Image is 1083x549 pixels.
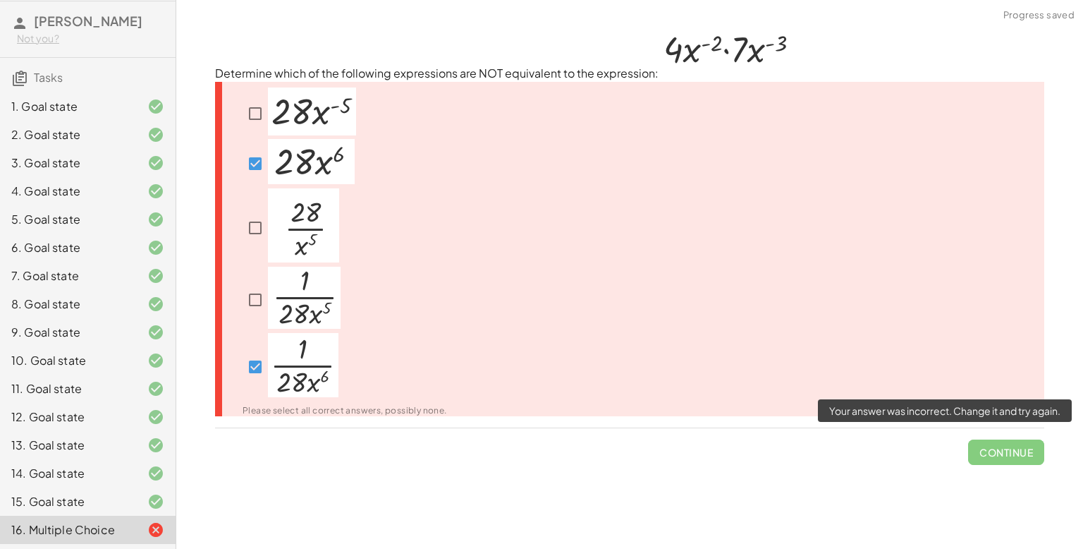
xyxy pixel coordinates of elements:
div: 16. Multiple Choice [11,521,125,538]
div: Please select all correct answers, possibly none. [243,406,447,415]
i: Task finished and correct. [147,324,164,341]
i: Task finished and correct. [147,267,164,284]
i: Task finished and correct. [147,155,164,171]
img: 0628d6d7fc34068a8d00410d467269cad83ddc2565c081ede528c1118266ee0b.png [268,188,339,263]
span: [PERSON_NAME] [34,13,142,29]
div: 13. Goal state [11,437,125,454]
img: 3a5adb98e5f0078263b9715c8c11b96be315a07cec8861cb16ef1fdb8588078c.png [268,88,356,135]
div: 5. Goal state [11,211,125,228]
img: 4229b24f4f3e89f7684edc0d5cea8ab271348e3dc095ec29b0c4fa1de2a59f42.png [659,26,793,78]
i: Task finished and correct. [147,352,164,369]
div: 7. Goal state [11,267,125,284]
i: Task finished and correct. [147,465,164,482]
i: Task finished and correct. [147,296,164,313]
i: Task finished and correct. [147,239,164,256]
i: Task finished and correct. [147,437,164,454]
div: 12. Goal state [11,409,125,426]
div: 6. Goal state [11,239,125,256]
div: 10. Goal state [11,352,125,369]
i: Task finished and correct. [147,493,164,510]
i: Task finished and correct. [147,211,164,228]
i: Task finished and incorrect. [147,521,164,538]
div: 2. Goal state [11,126,125,143]
div: 1. Goal state [11,98,125,115]
div: Not you? [17,32,164,46]
img: 460be52b46e156245376ea7e5bc718923de870416ad8b2a76f0b77daf214227d.png [268,333,338,397]
i: Task finished and correct. [147,98,164,115]
span: Progress saved [1003,8,1075,23]
p: Determine which of the following expressions are NOT equivalent to the expression: [215,26,1044,82]
div: 11. Goal state [11,380,125,397]
img: 806041a2a19089dab02b5d27c6451e578adeb018f76ce9154c0ffdb447fff0f4.png [268,267,341,329]
div: 14. Goal state [11,465,125,482]
div: 9. Goal state [11,324,125,341]
span: Tasks [34,70,63,85]
i: Task finished and correct. [147,380,164,397]
i: Task finished and correct. [147,409,164,426]
i: Task finished and correct. [147,126,164,143]
img: 4603e8ec221a6c97e654ab371ff24d9fb3c7b6191abca26e062a4c8679c4730d.png [268,139,355,184]
div: 15. Goal state [11,493,125,510]
div: 4. Goal state [11,183,125,200]
i: Task finished and correct. [147,183,164,200]
div: 3. Goal state [11,155,125,171]
div: 8. Goal state [11,296,125,313]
